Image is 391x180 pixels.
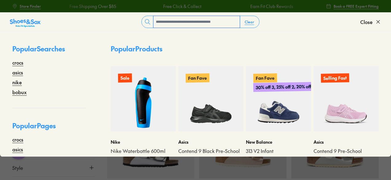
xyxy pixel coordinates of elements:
[246,139,311,145] p: New Balance
[12,1,41,12] a: Store Finder
[12,146,23,153] a: asics
[118,74,132,83] p: Sale
[178,139,243,145] p: Asics
[111,44,162,54] p: Popular Products
[186,73,209,82] p: Fan Fave
[12,69,23,76] a: asics
[12,78,22,86] a: nike
[314,148,379,154] a: Contend 9 Pre-School
[111,148,176,154] a: Nike Waterbottle 600ml
[334,3,379,9] span: Book a FREE Expert Fitting
[12,44,86,59] p: Popular Searches
[246,66,311,131] a: Fan Fave30% off 3, 25% off 2, 20% off 1
[178,66,243,131] a: Fan Fave
[12,164,23,171] span: Style
[250,3,293,10] a: Earn Fit Club Rewards
[12,59,23,66] a: crocs
[69,3,116,10] a: Free Shipping Over $85
[12,155,22,163] a: nike
[3,2,22,21] button: Gorgias live chat
[360,18,373,26] span: Close
[12,159,95,176] button: Style
[163,3,201,10] a: Free Click & Collect
[12,88,27,96] a: bobux
[360,15,381,29] button: Close
[10,17,41,27] a: Shoes &amp; Sox
[314,139,379,145] p: Asics
[253,82,316,92] p: 30% off 3, 25% off 2, 20% off 1
[10,18,41,28] img: SNS_Logo_Responsive.svg
[314,66,379,131] a: Selling Fast
[321,73,349,83] p: Selling Fast
[12,136,23,143] a: crocs
[111,66,176,131] a: Sale
[246,148,311,154] a: 313 V2 Infant
[240,16,259,27] button: Clear
[178,148,243,154] a: Contend 9 Black Pre-School
[20,3,41,9] span: Store Finder
[326,1,379,12] a: Book a FREE Expert Fitting
[111,139,176,145] p: Nike
[12,121,86,136] p: Popular Pages
[253,73,277,82] p: Fan Fave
